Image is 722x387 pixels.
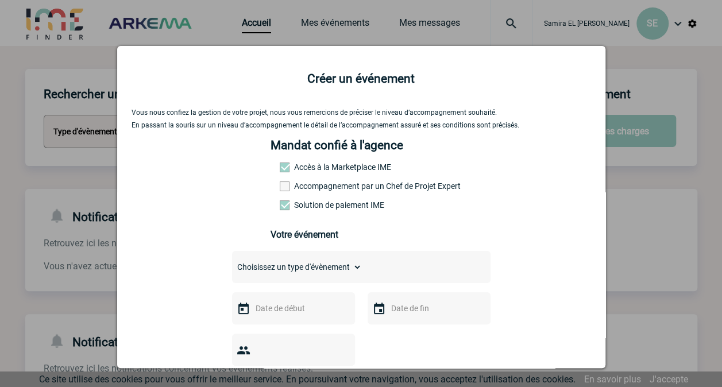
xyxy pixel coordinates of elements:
input: Date de fin [388,301,468,316]
label: Accès à la Marketplace IME [280,162,330,172]
h4: Mandat confié à l'agence [271,138,403,152]
h2: Créer un événement [132,72,591,86]
input: Date de début [253,301,332,316]
h3: Votre événement [271,229,451,240]
label: Conformité aux process achat client, Prise en charge de la facturation, Mutualisation de plusieur... [280,200,330,210]
label: Prestation payante [280,181,330,191]
p: Vous nous confiez la gestion de votre projet, nous vous remercions de préciser le niveau d’accomp... [132,109,591,117]
p: En passant la souris sur un niveau d’accompagnement le détail de l’accompagnement assuré et ses c... [132,121,591,129]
